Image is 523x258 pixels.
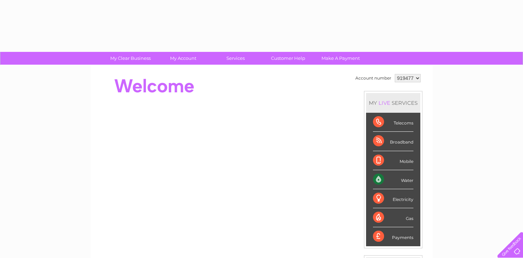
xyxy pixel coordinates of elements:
[312,52,369,65] a: Make A Payment
[207,52,264,65] a: Services
[373,132,413,151] div: Broadband
[366,93,420,113] div: MY SERVICES
[373,189,413,208] div: Electricity
[373,208,413,227] div: Gas
[377,100,392,106] div: LIVE
[260,52,317,65] a: Customer Help
[102,52,159,65] a: My Clear Business
[373,113,413,132] div: Telecoms
[155,52,212,65] a: My Account
[373,227,413,246] div: Payments
[373,170,413,189] div: Water
[354,72,393,84] td: Account number
[373,151,413,170] div: Mobile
